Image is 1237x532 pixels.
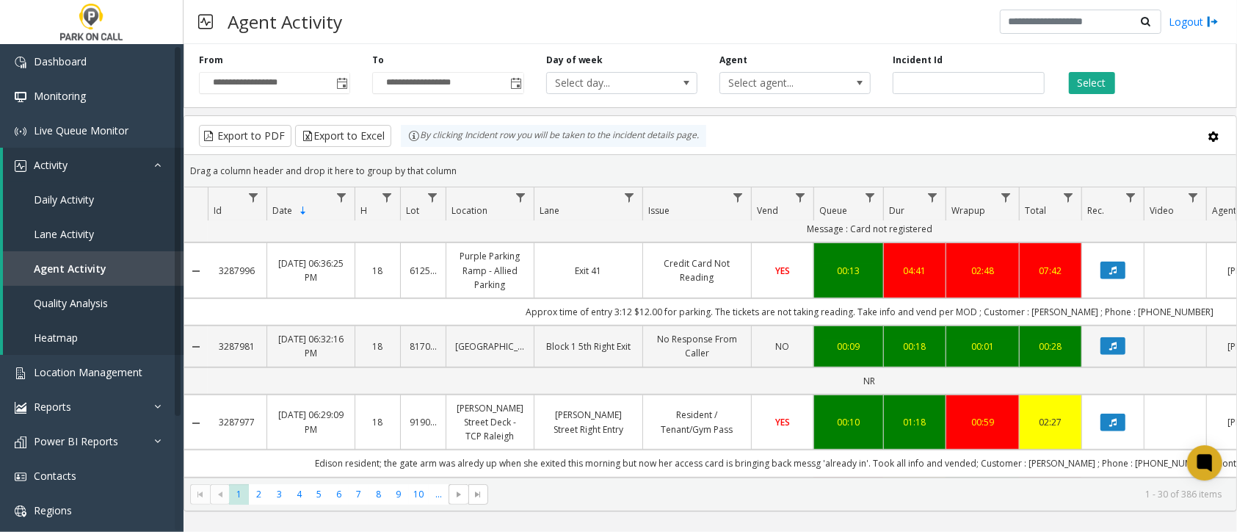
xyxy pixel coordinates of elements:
h3: Agent Activity [220,4,349,40]
a: Daily Activity [3,182,184,217]
div: Drag a column header and drop it here to group by that column [184,158,1236,184]
a: 18 [364,264,391,278]
label: Agent [719,54,747,67]
button: Export to PDF [199,125,291,147]
div: 01:18 [893,415,937,429]
span: Lane Activity [34,227,94,241]
img: pageIcon [198,4,213,40]
a: 00:28 [1029,339,1073,353]
a: 00:10 [823,415,874,429]
a: 00:18 [893,339,937,353]
img: 'icon' [15,436,26,448]
a: 00:09 [823,339,874,353]
span: Page 11 [429,484,449,504]
span: Regions [34,503,72,517]
span: H [360,204,367,217]
span: Page 1 [229,484,249,504]
span: Video [1150,204,1174,217]
span: Location [451,204,487,217]
span: Page 6 [329,484,349,504]
a: Collapse Details [184,265,208,277]
span: YES [775,265,790,277]
img: 'icon' [15,367,26,379]
a: Block 1 5th Right Exit [543,339,634,353]
span: Page 4 [289,484,309,504]
a: [DATE] 06:36:25 PM [276,256,346,284]
span: Page 8 [369,484,388,504]
a: Id Filter Menu [244,187,264,207]
kendo-pager-info: 1 - 30 of 386 items [497,488,1222,500]
span: Go to the next page [453,489,465,500]
img: 'icon' [15,126,26,137]
span: Go to the last page [473,489,485,500]
a: 3287981 [217,339,258,353]
img: 'icon' [15,91,26,103]
a: [DATE] 06:32:16 PM [276,332,346,360]
a: Wrapup Filter Menu [996,187,1016,207]
a: 00:01 [955,339,1010,353]
img: 'icon' [15,160,26,172]
span: Queue [819,204,847,217]
a: Issue Filter Menu [728,187,748,207]
span: Wrapup [951,204,985,217]
a: Agent Activity [3,251,184,286]
a: Lane Filter Menu [620,187,639,207]
span: Total [1025,204,1046,217]
a: NO [761,339,805,353]
span: Id [214,204,222,217]
label: From [199,54,223,67]
span: Agent [1212,204,1236,217]
a: Collapse Details [184,417,208,429]
a: Exit 41 [543,264,634,278]
span: Go to the last page [468,484,488,505]
a: YES [761,264,805,278]
a: 00:59 [955,415,1010,429]
a: 3287977 [217,415,258,429]
a: Location Filter Menu [511,187,531,207]
a: 07:42 [1029,264,1073,278]
span: Select agent... [720,73,840,93]
a: YES [761,415,805,429]
a: Activity [3,148,184,182]
span: Power BI Reports [34,434,118,448]
a: No Response From Caller [652,332,742,360]
a: Credit Card Not Reading [652,256,742,284]
a: [PERSON_NAME] Street Right Entry [543,408,634,436]
a: 3287996 [217,264,258,278]
span: Daily Activity [34,193,94,206]
button: Select [1069,72,1115,94]
span: Vend [757,204,778,217]
label: Incident Id [893,54,943,67]
a: Collapse Details [184,341,208,353]
a: Resident / Tenant/Gym Pass [652,408,742,436]
a: 919004 [410,415,437,429]
a: Lane Activity [3,217,184,251]
a: Heatmap [3,320,184,355]
span: Sortable [297,205,309,217]
a: Total Filter Menu [1059,187,1078,207]
a: Queue Filter Menu [860,187,880,207]
img: 'icon' [15,506,26,517]
span: Page 7 [349,484,369,504]
img: infoIcon.svg [408,130,420,142]
span: Toggle popup [333,73,349,93]
span: Page 3 [269,484,289,504]
a: 02:27 [1029,415,1073,429]
a: [GEOGRAPHIC_DATA] [455,339,525,353]
a: 02:48 [955,264,1010,278]
span: Agent Activity [34,262,106,276]
span: NO [776,340,790,353]
a: Vend Filter Menu [791,187,810,207]
span: YES [775,416,790,428]
a: 04:41 [893,264,937,278]
span: Location Management [34,365,142,379]
a: 817001 [410,339,437,353]
a: 00:13 [823,264,874,278]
